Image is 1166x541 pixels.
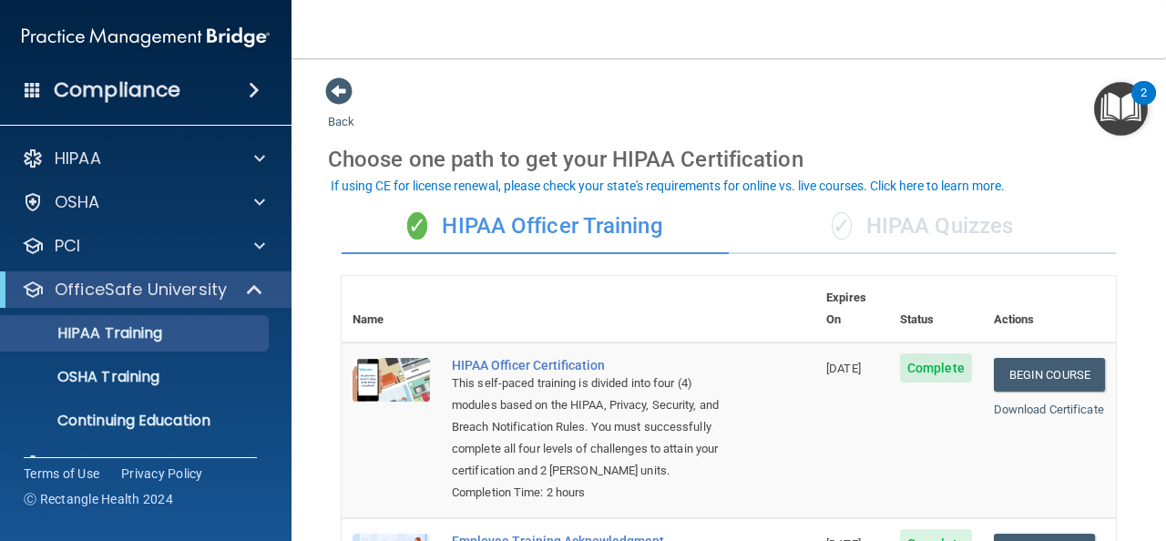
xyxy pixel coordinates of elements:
[815,276,889,342] th: Expires On
[832,212,852,240] span: ✓
[342,276,441,342] th: Name
[121,464,203,483] a: Privacy Policy
[452,358,724,373] a: HIPAA Officer Certification
[328,133,1130,186] div: Choose one path to get your HIPAA Certification
[24,490,173,508] span: Ⓒ Rectangle Health 2024
[22,454,265,475] a: Settings
[852,413,1144,485] iframe: Drift Widget Chat Controller
[22,148,265,169] a: HIPAA
[1094,82,1148,136] button: Open Resource Center, 2 new notifications
[900,353,972,383] span: Complete
[342,199,729,254] div: HIPAA Officer Training
[12,412,261,430] p: Continuing Education
[328,177,1007,195] button: If using CE for license renewal, please check your state's requirements for online vs. live cours...
[55,148,101,169] p: HIPAA
[22,19,270,56] img: PMB logo
[328,93,354,128] a: Back
[55,279,227,301] p: OfficeSafe University
[994,403,1104,416] a: Download Certificate
[729,199,1116,254] div: HIPAA Quizzes
[452,482,724,504] div: Completion Time: 2 hours
[24,464,99,483] a: Terms of Use
[983,276,1116,342] th: Actions
[12,368,159,386] p: OSHA Training
[22,191,265,213] a: OSHA
[22,235,265,257] a: PCI
[55,191,100,213] p: OSHA
[22,279,264,301] a: OfficeSafe University
[826,362,861,375] span: [DATE]
[55,454,122,475] p: Settings
[407,212,427,240] span: ✓
[331,179,1005,192] div: If using CE for license renewal, please check your state's requirements for online vs. live cours...
[55,235,80,257] p: PCI
[994,358,1105,392] a: Begin Course
[54,77,180,103] h4: Compliance
[1140,93,1147,117] div: 2
[12,324,162,342] p: HIPAA Training
[452,373,724,482] div: This self-paced training is divided into four (4) modules based on the HIPAA, Privacy, Security, ...
[889,276,983,342] th: Status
